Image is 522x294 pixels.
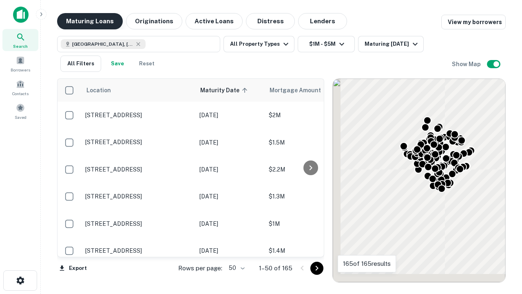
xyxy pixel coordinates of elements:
p: [DATE] [199,165,261,174]
p: 1–50 of 165 [259,263,292,273]
button: All Property Types [223,36,294,52]
span: [GEOGRAPHIC_DATA], [GEOGRAPHIC_DATA], [GEOGRAPHIC_DATA] [72,40,133,48]
span: Mortgage Amount [270,85,332,95]
iframe: Chat Widget [481,229,522,268]
p: [DATE] [199,111,261,120]
p: [STREET_ADDRESS] [85,138,191,146]
button: Go to next page [310,262,323,275]
button: Export [57,262,89,274]
button: Maturing Loans [57,13,123,29]
div: 0 0 [333,79,505,282]
p: $2.2M [269,165,350,174]
a: Borrowers [2,53,38,75]
p: $1.5M [269,138,350,147]
th: Mortgage Amount [265,79,354,102]
span: Location [86,85,111,95]
button: All Filters [60,56,101,72]
button: [GEOGRAPHIC_DATA], [GEOGRAPHIC_DATA], [GEOGRAPHIC_DATA] [57,36,220,52]
span: Saved [15,114,27,120]
p: [DATE] [199,138,261,147]
p: [DATE] [199,192,261,201]
button: Originations [126,13,182,29]
button: Distress [246,13,295,29]
button: Reset [134,56,160,72]
th: Location [81,79,195,102]
div: Maturing [DATE] [365,39,420,49]
a: View my borrowers [441,15,506,29]
span: Borrowers [11,67,30,73]
button: Maturing [DATE] [358,36,424,52]
span: Search [13,43,28,49]
span: Contacts [12,90,29,97]
p: [STREET_ADDRESS] [85,166,191,173]
p: [DATE] [199,246,261,255]
span: Maturity Date [200,85,250,95]
a: Contacts [2,76,38,98]
img: capitalize-icon.png [13,7,29,23]
div: 50 [226,262,246,274]
p: [STREET_ADDRESS] [85,220,191,227]
button: Lenders [298,13,347,29]
button: Active Loans [186,13,243,29]
p: 165 of 165 results [343,259,391,269]
th: Maturity Date [195,79,265,102]
p: Rows per page: [178,263,222,273]
a: Search [2,29,38,51]
p: $1.3M [269,192,350,201]
button: Save your search to get updates of matches that match your search criteria. [104,56,130,72]
p: $1.4M [269,246,350,255]
h6: Show Map [452,60,482,69]
button: $1M - $5M [298,36,355,52]
p: $1M [269,219,350,228]
p: [STREET_ADDRESS] [85,247,191,254]
p: $2M [269,111,350,120]
p: [STREET_ADDRESS] [85,193,191,200]
p: [STREET_ADDRESS] [85,111,191,119]
p: [DATE] [199,219,261,228]
a: Saved [2,100,38,122]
